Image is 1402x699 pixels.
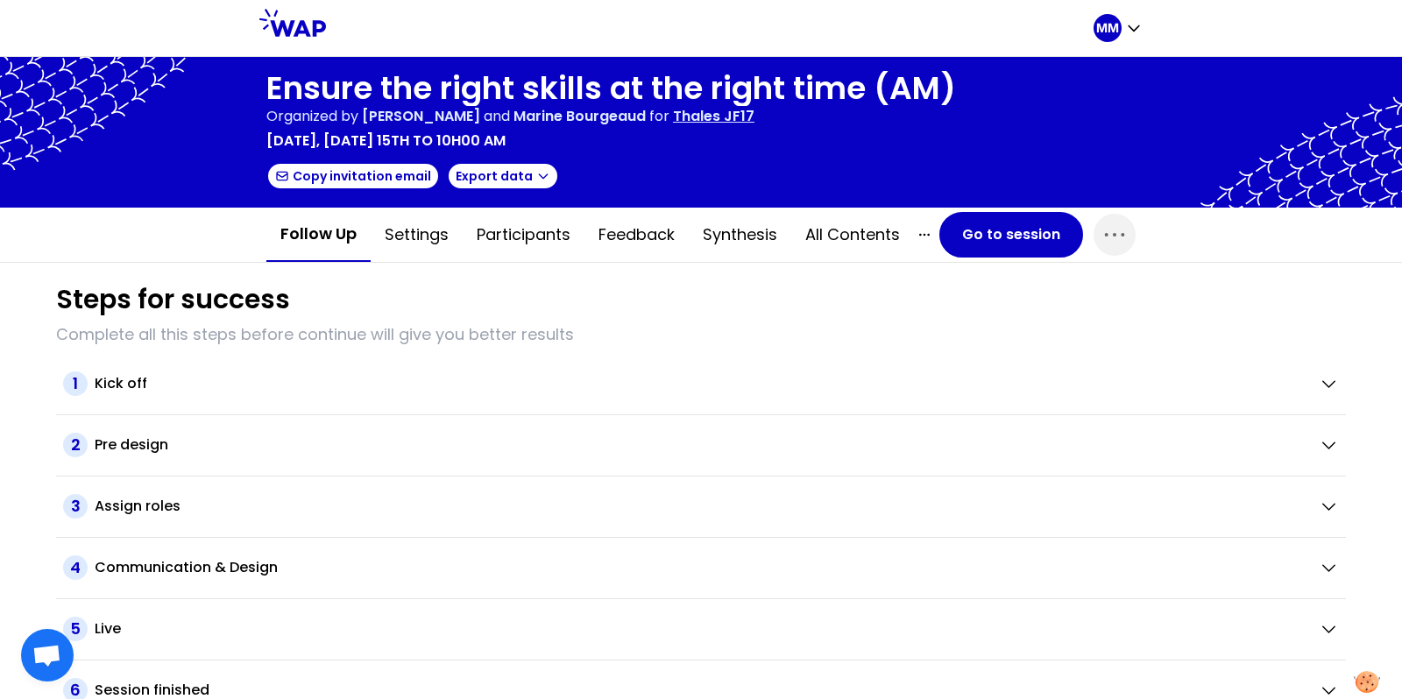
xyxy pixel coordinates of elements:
[63,617,88,641] span: 5
[463,208,584,261] button: Participants
[63,494,1339,519] button: 3Assign roles
[447,162,559,190] button: Export data
[95,373,147,394] h2: Kick off
[95,618,121,639] h2: Live
[63,555,1339,580] button: 4Communication & Design
[1096,19,1119,37] p: MM
[63,617,1339,641] button: 5Live
[362,106,646,127] p: and
[95,434,168,455] h2: Pre design
[939,212,1083,258] button: Go to session
[56,322,1346,347] p: Complete all this steps before continue will give you better results
[791,208,914,261] button: All contents
[266,162,440,190] button: Copy invitation email
[63,494,88,519] span: 3
[266,208,371,262] button: Follow up
[1094,14,1143,42] button: MM
[63,555,88,580] span: 4
[513,106,646,126] span: Marine Bourgeaud
[63,371,88,396] span: 1
[266,71,956,106] h1: Ensure the right skills at the right time (AM)
[266,106,358,127] p: Organized by
[362,106,480,126] span: [PERSON_NAME]
[673,106,754,127] p: Thales JF17
[649,106,669,127] p: for
[371,208,463,261] button: Settings
[63,371,1339,396] button: 1Kick off
[584,208,689,261] button: Feedback
[95,557,278,578] h2: Communication & Design
[689,208,791,261] button: Synthesis
[266,131,506,152] p: [DATE], [DATE] 15th to 10h00 am
[21,629,74,681] div: Ouvrir le chat
[56,284,290,315] h1: Steps for success
[63,433,88,457] span: 2
[63,433,1339,457] button: 2Pre design
[95,496,181,517] h2: Assign roles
